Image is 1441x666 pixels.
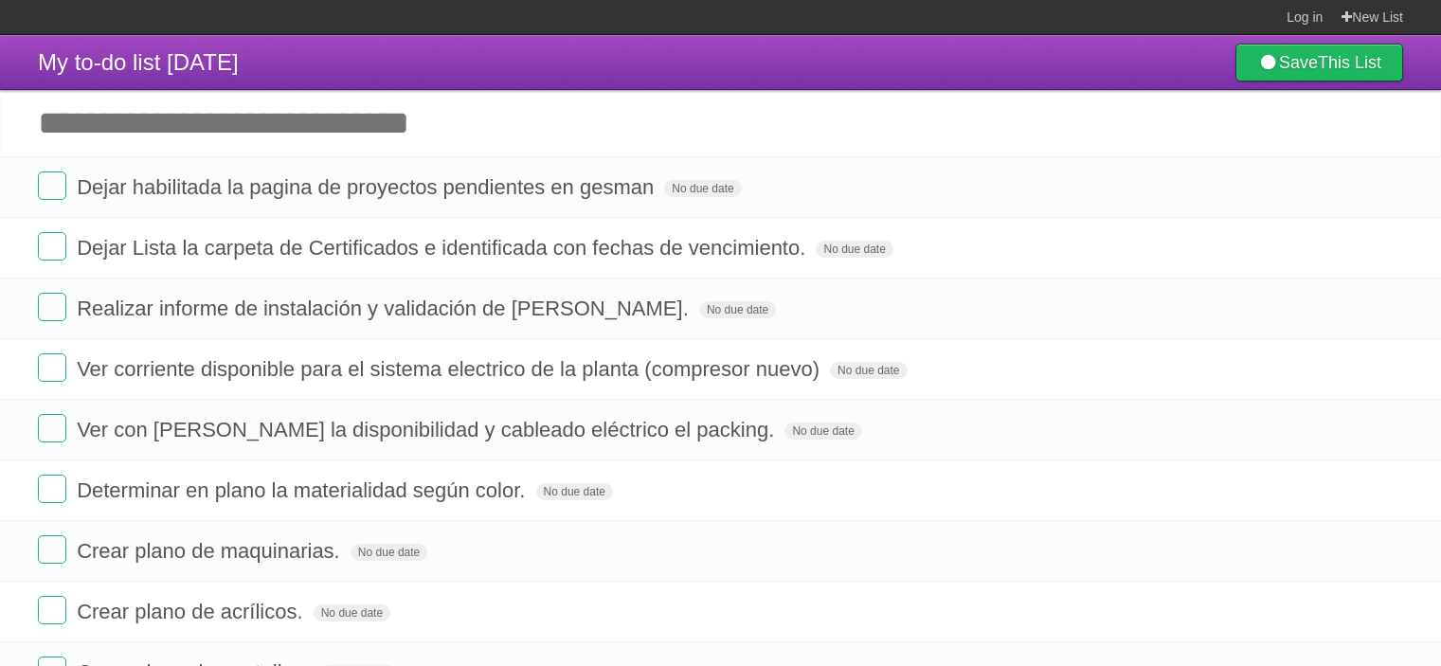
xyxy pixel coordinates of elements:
label: Done [38,414,66,442]
label: Done [38,232,66,261]
span: Ver con [PERSON_NAME] la disponibilidad y cableado eléctrico el packing. [77,418,779,441]
span: No due date [664,180,741,197]
span: Determinar en plano la materialidad según color. [77,478,530,502]
label: Done [38,596,66,624]
label: Done [38,475,66,503]
span: No due date [830,362,907,379]
label: Done [38,535,66,564]
span: My to-do list [DATE] [38,49,239,75]
span: Crear plano de maquinarias. [77,539,345,563]
span: No due date [816,241,892,258]
span: Crear plano de acrílicos. [77,600,307,623]
label: Done [38,171,66,200]
span: No due date [536,483,613,500]
label: Done [38,353,66,382]
span: No due date [314,604,390,621]
span: No due date [351,544,427,561]
span: No due date [784,423,861,440]
span: No due date [699,301,776,318]
label: Done [38,293,66,321]
span: Realizar informe de instalación y validación de [PERSON_NAME]. [77,297,693,320]
b: This List [1318,53,1381,72]
span: Dejar habilitada la pagina de proyectos pendientes en gesman [77,175,658,199]
a: SaveThis List [1235,44,1403,81]
span: Dejar Lista la carpeta de Certificados e identificada con fechas de vencimiento. [77,236,810,260]
span: Ver corriente disponible para el sistema electrico de la planta (compresor nuevo) [77,357,824,381]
